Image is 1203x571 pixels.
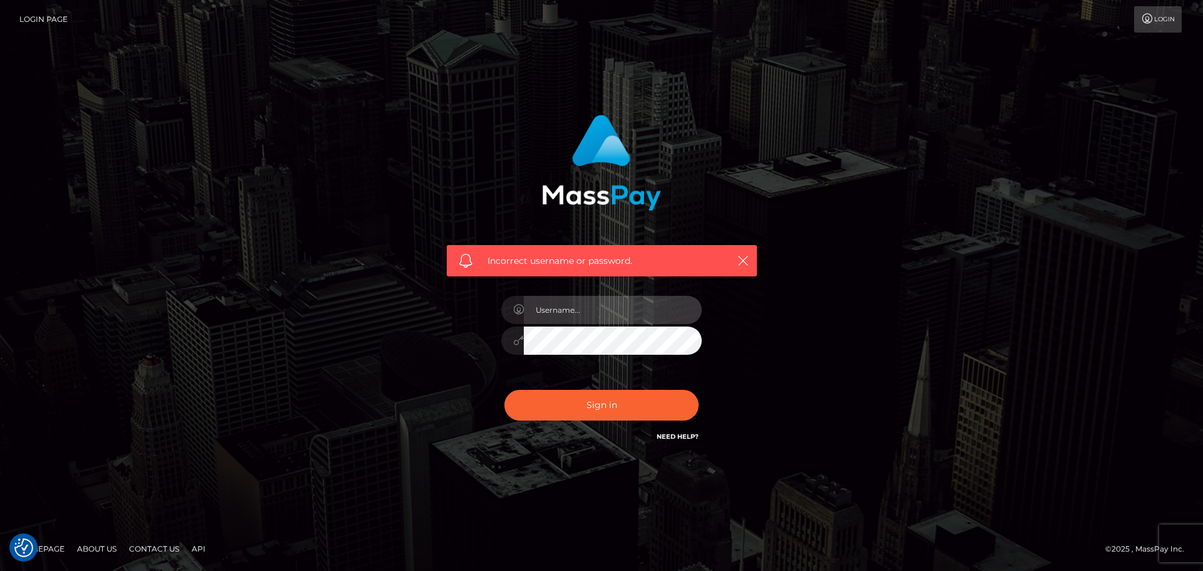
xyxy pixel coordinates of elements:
[1134,6,1182,33] a: Login
[657,432,699,441] a: Need Help?
[14,538,33,557] button: Consent Preferences
[542,115,661,211] img: MassPay Login
[504,390,699,421] button: Sign in
[124,539,184,558] a: Contact Us
[1105,542,1194,556] div: © 2025 , MassPay Inc.
[487,254,716,268] span: Incorrect username or password.
[72,539,122,558] a: About Us
[187,539,211,558] a: API
[14,538,33,557] img: Revisit consent button
[19,6,68,33] a: Login Page
[524,296,702,324] input: Username...
[14,539,70,558] a: Homepage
